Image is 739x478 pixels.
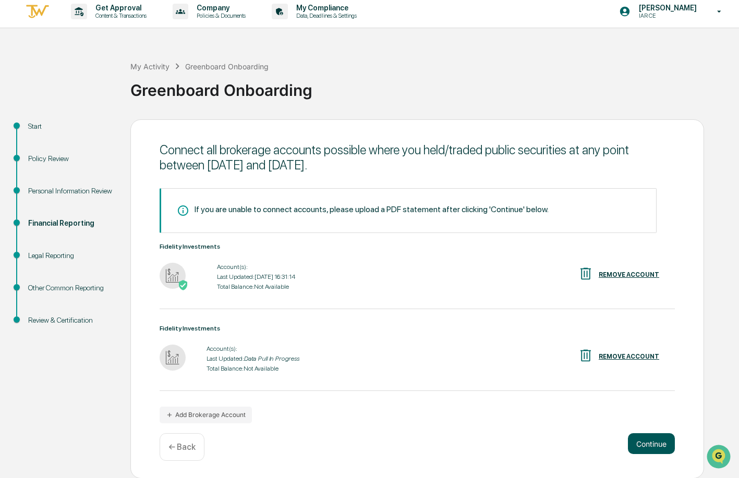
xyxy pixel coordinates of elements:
[288,12,362,19] p: Data, Deadlines & Settings
[160,345,186,371] img: Fidelity Investments - Data Pull In Progress
[706,444,734,472] iframe: Open customer support
[160,407,252,423] button: Add Brokerage Account
[178,280,188,290] img: Active
[25,3,50,20] img: logo
[35,80,171,90] div: Start new chat
[27,47,172,58] input: Clear
[28,283,114,293] div: Other Common Reporting
[87,4,152,12] p: Get Approval
[28,186,114,197] div: Personal Information Review
[10,80,29,99] img: 1746055101610-c473b297-6a78-478c-a979-82029cc54cd1
[160,325,675,332] div: Fidelity Investments
[28,315,114,326] div: Review & Certification
[195,204,549,214] div: If you are unable to connect accounts, please upload a PDF statement after clicking 'Continue' be...
[28,218,114,229] div: Financial Reporting
[168,442,196,452] p: ← Back
[160,263,186,289] img: Fidelity Investments - Active
[631,4,702,12] p: [PERSON_NAME]
[130,72,734,100] div: Greenboard Onboarding
[76,132,84,141] div: 🗄️
[217,263,295,271] div: Account(s):
[177,83,190,95] button: Start new chat
[578,348,593,363] img: REMOVE ACCOUNT
[10,22,190,39] p: How can we help?
[10,132,19,141] div: 🖐️
[207,355,299,362] div: Last Updated:
[288,4,362,12] p: My Compliance
[217,273,295,280] div: Last Updated: [DATE] 16:31:14
[28,121,114,132] div: Start
[28,250,114,261] div: Legal Reporting
[185,62,269,71] div: Greenboard Onboarding
[217,283,295,290] div: Total Balance: Not Available
[207,365,299,372] div: Total Balance: Not Available
[6,127,71,146] a: 🖐️Preclearance
[87,12,152,19] p: Content & Transactions
[628,433,675,454] button: Continue
[188,4,251,12] p: Company
[130,62,169,71] div: My Activity
[160,142,675,173] div: Connect all brokerage accounts possible where you held/traded public securities at any point betw...
[10,152,19,161] div: 🔎
[74,176,126,185] a: Powered byPylon
[578,266,593,281] img: REMOVE ACCOUNT
[71,127,134,146] a: 🗄️Attestations
[599,353,659,360] div: REMOVE ACCOUNT
[35,90,132,99] div: We're available if you need us!
[6,147,70,166] a: 🔎Data Lookup
[28,153,114,164] div: Policy Review
[599,271,659,278] div: REMOVE ACCOUNT
[86,131,129,142] span: Attestations
[21,131,67,142] span: Preclearance
[631,12,702,19] p: IAR CE
[160,243,675,250] div: Fidelity Investments
[207,345,299,352] div: Account(s):
[244,355,299,362] i: Data Pull In Progress
[104,177,126,185] span: Pylon
[21,151,66,162] span: Data Lookup
[188,12,251,19] p: Policies & Documents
